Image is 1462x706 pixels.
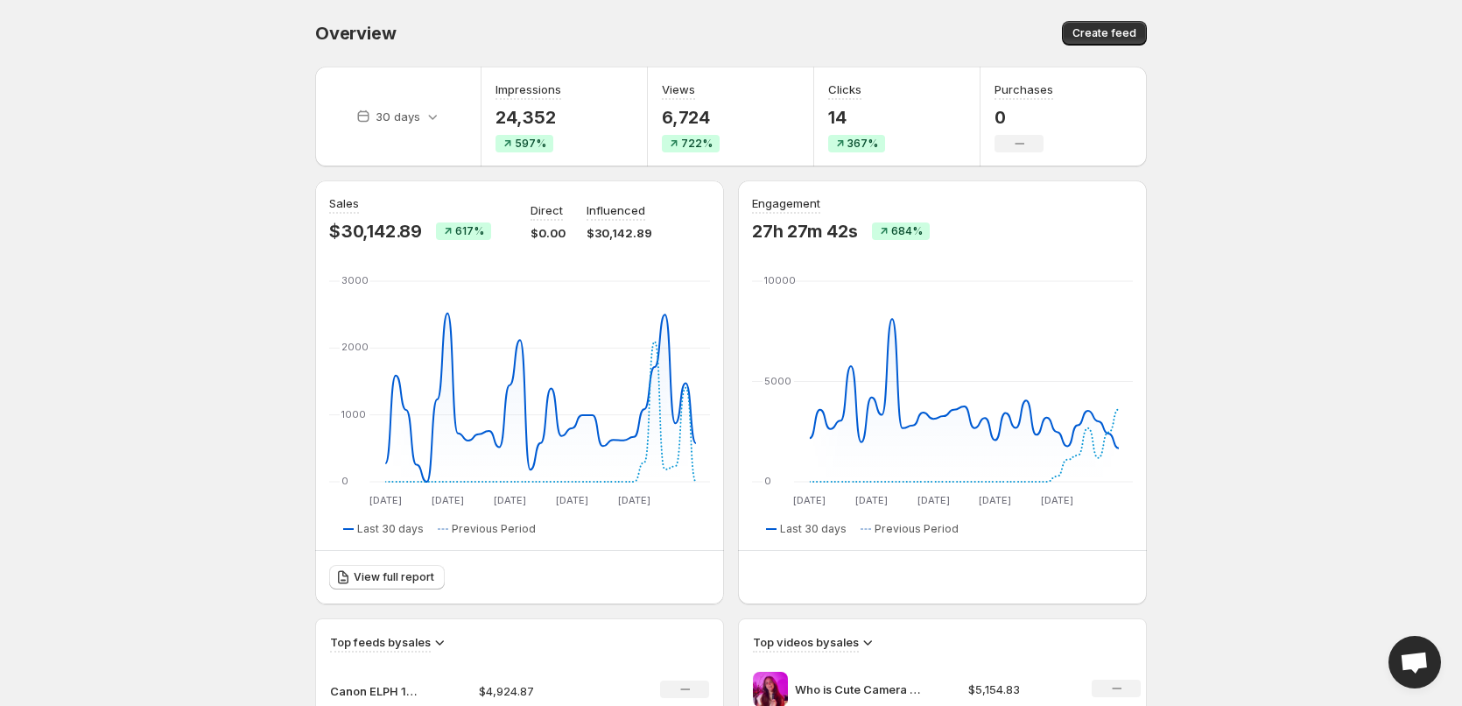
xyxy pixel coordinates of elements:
a: View full report [329,565,445,590]
span: 597% [515,137,546,151]
span: View full report [354,570,434,584]
p: Who is Cute Camera Co If youre thinking about getting into film photography look no further We ar... [795,681,926,698]
span: 722% [681,137,713,151]
span: Overview [315,23,396,44]
h3: Engagement [752,194,820,212]
text: 5000 [764,375,791,387]
span: Previous Period [875,522,959,536]
button: Create feed [1062,21,1147,46]
p: 6,724 [662,107,720,128]
div: Open chat [1388,636,1441,688]
p: Canon ELPH 135 [330,682,418,700]
span: 617% [455,224,484,238]
h3: Purchases [995,81,1053,98]
p: $30,142.89 [587,224,652,242]
text: [DATE] [494,494,526,506]
span: Last 30 days [357,522,424,536]
h3: Impressions [496,81,561,98]
text: [DATE] [556,494,588,506]
p: Direct [531,201,563,219]
p: $30,142.89 [329,221,422,242]
p: Influenced [587,201,645,219]
span: Last 30 days [780,522,847,536]
p: $5,154.83 [968,681,1072,698]
text: [DATE] [369,494,402,506]
text: 2000 [341,341,369,353]
text: [DATE] [979,494,1011,506]
text: [DATE] [1041,494,1073,506]
text: [DATE] [793,494,826,506]
h3: Top videos by sales [753,633,859,651]
span: 367% [847,137,878,151]
p: 14 [828,107,885,128]
text: 10000 [764,274,796,286]
text: [DATE] [917,494,950,506]
text: [DATE] [432,494,464,506]
span: 684% [891,224,923,238]
text: [DATE] [618,494,650,506]
p: $4,924.87 [479,682,600,700]
p: 30 days [376,108,420,125]
h3: Sales [329,194,359,212]
h3: Clicks [828,81,861,98]
text: 0 [764,475,771,487]
h3: Views [662,81,695,98]
p: 27h 27m 42s [752,221,858,242]
text: 0 [341,475,348,487]
span: Create feed [1072,26,1136,40]
text: 3000 [341,274,369,286]
text: [DATE] [855,494,888,506]
p: 0 [995,107,1053,128]
h3: Top feeds by sales [330,633,431,651]
p: $0.00 [531,224,566,242]
span: Previous Period [452,522,536,536]
text: 1000 [341,408,366,420]
p: 24,352 [496,107,561,128]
